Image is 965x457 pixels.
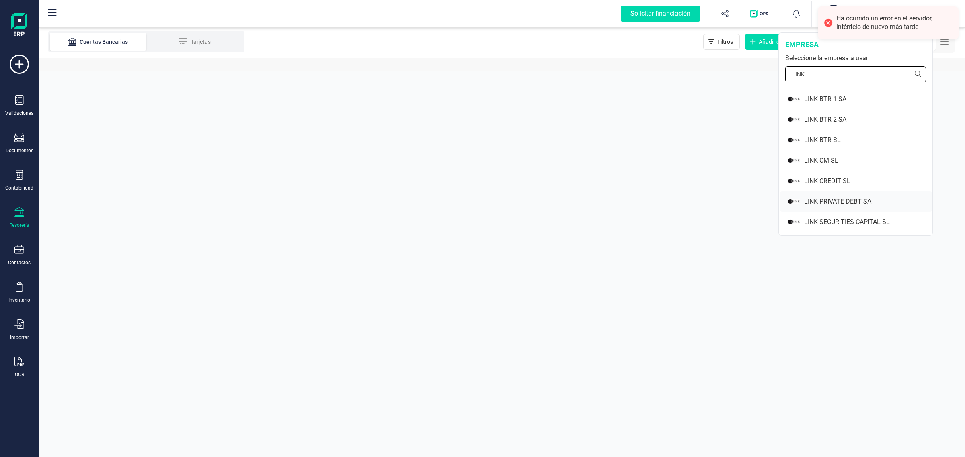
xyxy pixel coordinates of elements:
[162,38,227,46] div: Tarjetas
[759,38,817,46] span: Añadir cuenta bancaria
[5,185,33,191] div: Contabilidad
[788,92,800,106] img: LI
[10,222,29,228] div: Tesorería
[6,147,33,154] div: Documentos
[785,66,926,82] input: Buscar empresa
[15,371,24,378] div: OCR
[745,34,824,50] button: Añadir cuenta bancaria
[788,174,800,188] img: LI
[821,1,924,27] button: NANACESTU URBANA SL[PERSON_NAME] [PERSON_NAME]
[703,34,740,50] button: Filtros
[785,39,926,50] div: empresa
[8,297,30,303] div: Inventario
[750,10,771,18] img: Logo de OPS
[804,156,932,165] div: LINK CM SL
[825,5,842,22] div: NA
[621,6,700,22] div: Solicitar financiación
[66,38,130,46] div: Cuentas Bancarias
[804,197,932,206] div: LINK PRIVATE DEBT SA
[788,194,800,208] img: LI
[804,176,932,186] div: LINK CREDIT SL
[8,259,31,266] div: Contactos
[788,112,800,126] img: LI
[717,38,733,46] span: Filtros
[5,110,33,116] div: Validaciones
[785,53,926,63] div: Seleccione la empresa a usar
[745,1,776,27] button: Logo de OPS
[788,215,800,229] img: LI
[611,1,710,27] button: Solicitar financiación
[10,334,29,341] div: Importar
[804,217,932,227] div: LINK SECURITIES CAPITAL SL
[11,13,27,39] img: Logo Finanedi
[804,135,932,145] div: LINK BTR SL
[804,94,932,104] div: LINK BTR 1 SA
[788,133,800,147] img: LI
[836,14,953,31] div: Ha ocurrido un error en el servidor, inténtelo de nuevo más tarde
[788,153,800,167] img: LI
[804,115,932,124] div: LINK BTR 2 SA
